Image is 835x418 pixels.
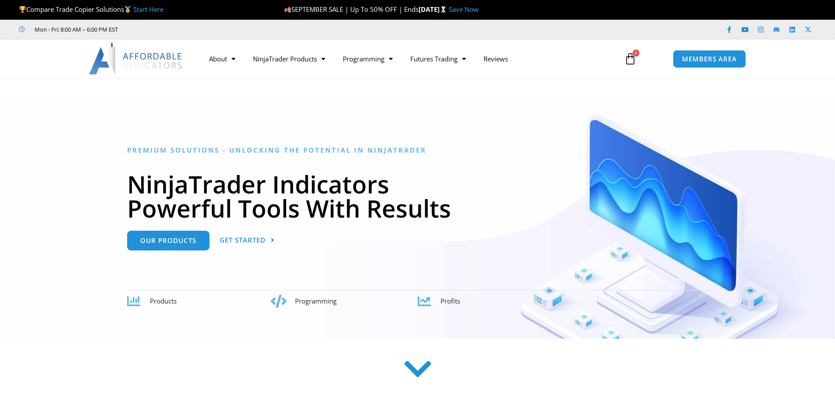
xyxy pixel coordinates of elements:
a: Our Products [127,231,210,250]
a: Start Here [133,5,163,14]
span: SEPTEMBER SALE | Up To 50% OFF | Ends [284,5,419,14]
span: Products [150,297,177,305]
span: MEMBERS AREA [682,56,737,62]
a: MEMBERS AREA [673,50,746,68]
img: 🥇 [124,6,131,13]
a: NinjaTrader Products [244,49,334,69]
img: ⌛ [440,6,447,13]
img: 🍂 [284,6,291,13]
span: Get Started [220,237,266,243]
span: Mon - Fri: 8:00 AM – 6:00 PM EST [32,24,118,35]
img: LogoAI | Affordable Indicators – NinjaTrader [89,43,183,75]
span: Profits [441,297,460,305]
a: Futures Trading [402,49,475,69]
span: Compare Trade Copier Solutions [19,5,163,14]
span: Our Products [140,237,196,244]
span: Programming [295,297,337,305]
h1: NinjaTrader Indicators Powerful Tools With Results [127,172,708,220]
span: 0 [632,50,640,57]
nav: Menu [200,49,614,69]
iframe: Customer reviews powered by Trustpilot [130,25,262,34]
img: 🏆 [19,6,26,13]
h6: Premium Solutions - Unlocking the Potential in NinjaTrader [127,146,708,154]
a: Get Started [220,231,275,250]
a: About [200,49,244,69]
a: Reviews [475,49,517,69]
a: Programming [334,49,402,69]
a: Save Now [449,5,479,14]
strong: [DATE] [419,5,449,14]
a: 0 [611,46,650,71]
